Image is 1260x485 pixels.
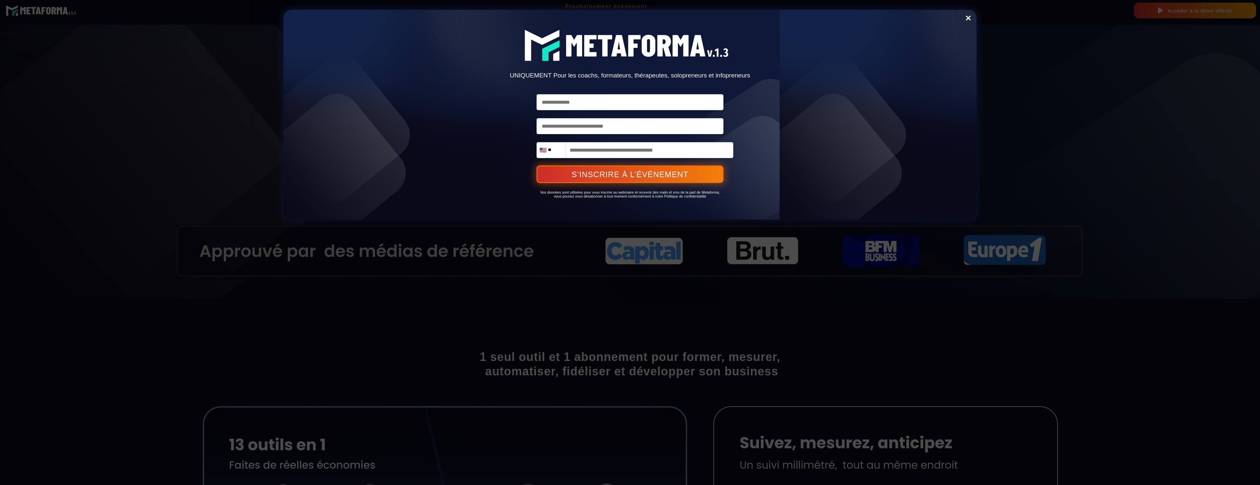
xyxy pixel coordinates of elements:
[325,69,935,83] h2: UNIQUEMENT Pour les coachs, formateurs, thérapeutes, solopreneurs et infopreneurs
[962,11,975,26] a: Close
[536,165,724,183] button: S’INSCRIRE À L’ÉVÈNEMENT
[523,23,737,67] img: 8fa9e2e868b1947d56ac74b6bb2c0e33_logo-meta-v1-2.fcd3b35b.svg
[540,148,546,153] img: us
[536,187,724,201] h2: Vos données sont utilisées pour vous inscrire au webinaire et recevoir des mails et sms de la par...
